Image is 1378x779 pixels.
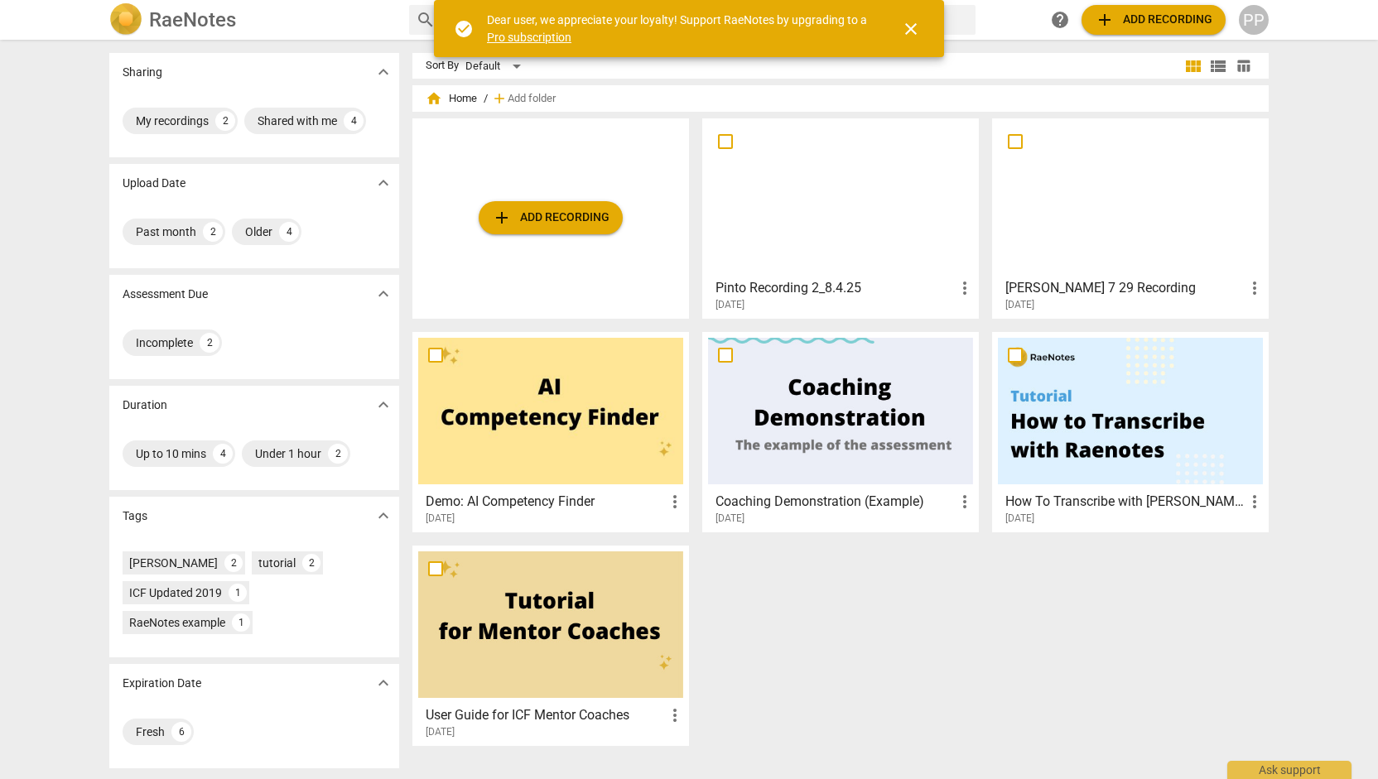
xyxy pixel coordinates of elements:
[465,53,527,79] div: Default
[109,3,396,36] a: LogoRaeNotes
[136,445,206,462] div: Up to 10 mins
[123,507,147,525] p: Tags
[245,224,272,240] div: Older
[255,445,321,462] div: Under 1 hour
[171,722,191,742] div: 6
[426,60,459,72] div: Sort By
[129,555,218,571] div: [PERSON_NAME]
[213,444,233,464] div: 4
[955,278,975,298] span: more_vert
[665,705,685,725] span: more_vert
[1050,10,1070,30] span: help
[1231,54,1255,79] button: Table view
[1082,5,1226,35] button: Upload
[123,175,185,192] p: Upload Date
[891,9,931,49] button: Close
[955,492,975,512] span: more_vert
[215,111,235,131] div: 2
[123,64,162,81] p: Sharing
[1206,54,1231,79] button: List view
[715,298,744,312] span: [DATE]
[229,584,247,602] div: 1
[492,208,609,228] span: Add recording
[418,551,683,738] a: User Guide for ICF Mentor Coaches[DATE]
[901,19,921,39] span: close
[998,124,1263,311] a: [PERSON_NAME] 7 29 Recording[DATE]
[328,444,348,464] div: 2
[279,222,299,242] div: 4
[371,392,396,417] button: Show more
[371,171,396,195] button: Show more
[708,124,973,311] a: Pinto Recording 2_8.4.25[DATE]
[715,512,744,526] span: [DATE]
[371,281,396,306] button: Show more
[373,395,393,415] span: expand_more
[418,338,683,525] a: Demo: AI Competency Finder[DATE]
[484,93,488,105] span: /
[1183,56,1203,76] span: view_module
[1181,54,1206,79] button: Tile view
[1245,492,1265,512] span: more_vert
[1227,761,1351,779] div: Ask support
[123,397,167,414] p: Duration
[302,554,320,572] div: 2
[487,12,871,46] div: Dear user, we appreciate your loyalty! Support RaeNotes by upgrading to a
[371,671,396,695] button: Show more
[373,673,393,693] span: expand_more
[1005,298,1034,312] span: [DATE]
[426,725,455,739] span: [DATE]
[715,278,955,298] h3: Pinto Recording 2_8.4.25
[715,492,955,512] h3: Coaching Demonstration (Example)
[373,284,393,304] span: expand_more
[373,506,393,526] span: expand_more
[1005,278,1245,298] h3: Phil Pinto 7 29 Recording
[416,10,436,30] span: search
[454,19,474,39] span: check_circle
[1005,492,1245,512] h3: How To Transcribe with RaeNotes
[426,705,665,725] h3: User Guide for ICF Mentor Coaches
[1095,10,1115,30] span: add
[1045,5,1075,35] a: Help
[1208,56,1228,76] span: view_list
[129,614,225,631] div: RaeNotes example
[123,286,208,303] p: Assessment Due
[371,503,396,528] button: Show more
[109,3,142,36] img: Logo
[224,554,243,572] div: 2
[491,90,508,107] span: add
[149,8,236,31] h2: RaeNotes
[487,31,571,44] a: Pro subscription
[665,492,685,512] span: more_vert
[1245,278,1265,298] span: more_vert
[344,111,364,131] div: 4
[200,333,219,353] div: 2
[1236,58,1251,74] span: table_chart
[258,555,296,571] div: tutorial
[479,201,623,234] button: Upload
[426,90,442,107] span: home
[373,173,393,193] span: expand_more
[258,113,337,129] div: Shared with me
[123,675,201,692] p: Expiration Date
[708,338,973,525] a: Coaching Demonstration (Example)[DATE]
[492,208,512,228] span: add
[1239,5,1269,35] button: PP
[998,338,1263,525] a: How To Transcribe with [PERSON_NAME][DATE]
[371,60,396,84] button: Show more
[426,492,665,512] h3: Demo: AI Competency Finder
[1005,512,1034,526] span: [DATE]
[136,724,165,740] div: Fresh
[232,613,250,632] div: 1
[508,93,556,105] span: Add folder
[136,334,193,351] div: Incomplete
[1095,10,1212,30] span: Add recording
[426,90,477,107] span: Home
[426,512,455,526] span: [DATE]
[373,62,393,82] span: expand_more
[136,224,196,240] div: Past month
[136,113,209,129] div: My recordings
[203,222,223,242] div: 2
[129,584,222,601] div: ICF Updated 2019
